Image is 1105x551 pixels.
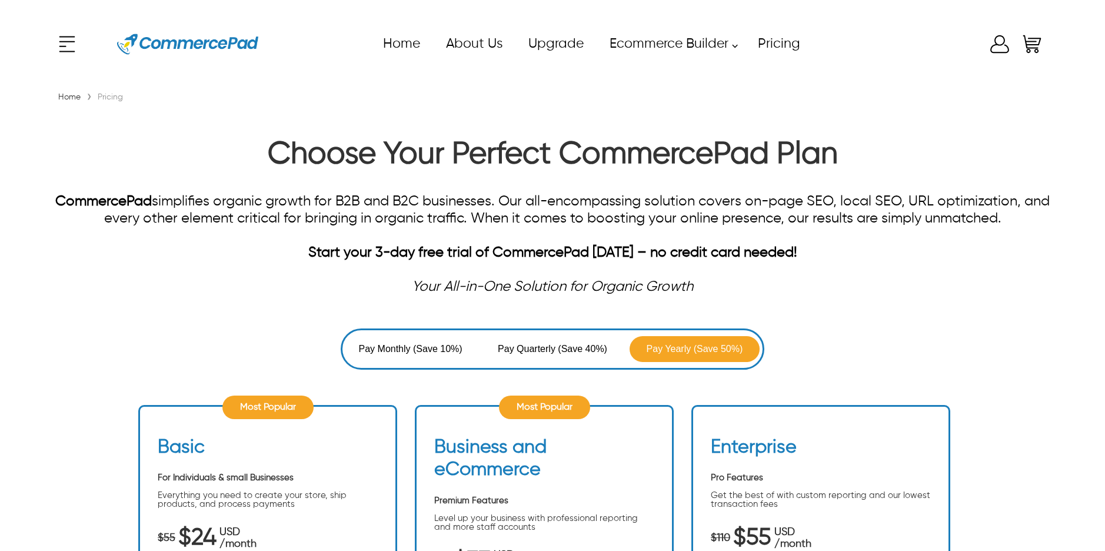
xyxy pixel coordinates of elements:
a: Pricing [744,31,813,57]
span: USD [774,526,811,538]
em: Your All-in-One Solution for Organic Growth [412,280,693,294]
span: (Save 10%) [413,342,462,356]
span: Pay Yearly [647,342,694,356]
span: $55 [733,532,771,544]
button: Pay Monthly (Save 10%) [345,336,475,362]
strong: Start your 3-day free trial of CommercePad [DATE] – no credit card needed! [308,245,797,260]
p: Premium Features [434,496,654,505]
span: (Save 50%) [694,342,743,356]
div: Most Popular [222,396,313,419]
a: Home [370,31,432,57]
button: Pay Quarterly (Save 40%) [487,336,617,362]
p: Level up your business with professional reporting and more staff accounts [434,514,654,532]
a: About Us [432,31,515,57]
a: Shopping Cart [1020,32,1044,56]
span: /month [774,538,811,550]
div: Pricing [95,91,126,103]
span: › [86,89,92,105]
h1: Choose Your Perfect CommercePad Plan [55,137,1050,179]
h2: Enterprise [711,436,797,464]
a: Upgrade [515,31,596,57]
div: Most Popular [498,396,590,419]
span: (Save 40%) [558,342,607,356]
p: Get the best of with custom reporting and our lowest transaction fees [711,491,931,509]
a: Ecommerce Builder [596,31,744,57]
button: Pay Yearly (Save 50%) [630,336,760,362]
span: $55 [158,532,175,544]
h2: Basic [158,436,205,464]
a: Home [55,93,84,101]
span: USD [219,526,257,538]
a: CommercePad [55,194,152,208]
span: /month [219,538,257,550]
p: For Individuals & small Businesses [158,473,378,482]
img: Website Logo for Commerce Pad [117,18,258,71]
p: Pro Features [711,473,931,482]
a: Website Logo for Commerce Pad [108,18,267,71]
p: Everything you need to create your store, ship products, and process payments [158,491,378,509]
span: Pay Monthly [359,342,414,356]
span: $110 [711,532,730,544]
span: Pay Quarterly [498,342,558,356]
h2: Business and eCommerce [434,436,654,487]
span: $24 [178,532,217,544]
div: simplifies organic growth for B2B and B2C businesses. Our all-encompassing solution covers on-pag... [55,193,1050,244]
